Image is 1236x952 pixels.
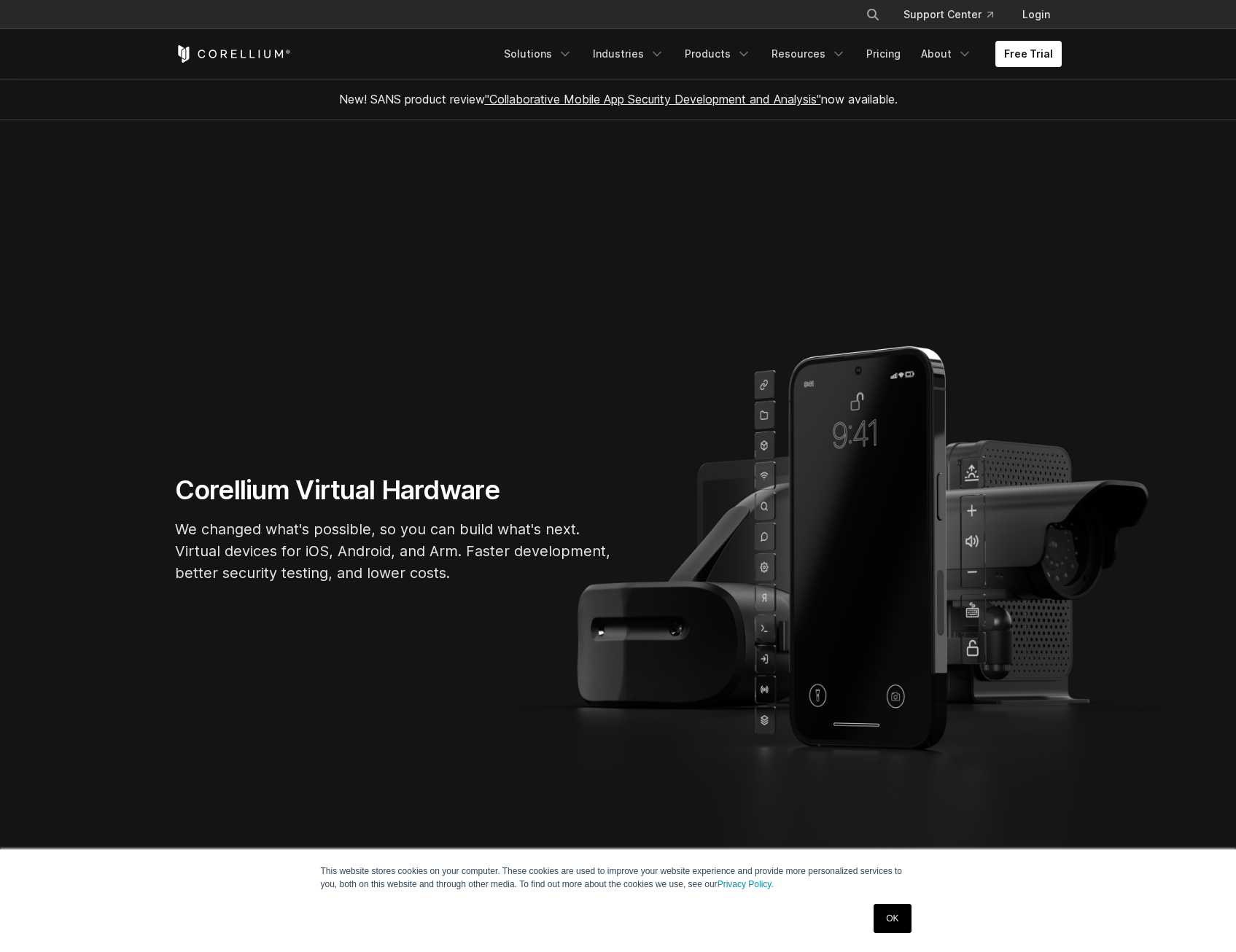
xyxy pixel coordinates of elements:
div: Navigation Menu [495,41,1062,67]
a: OK [874,904,911,933]
a: Pricing [858,41,909,67]
a: Privacy Policy. [718,879,774,889]
a: Products [676,41,760,67]
a: About [912,41,981,67]
div: Navigation Menu [848,1,1062,28]
span: New! SANS product review now available. [339,92,898,106]
h1: Corellium Virtual Hardware [175,474,613,507]
a: Login [1011,1,1062,28]
p: This website stores cookies on your computer. These cookies are used to improve your website expe... [321,865,916,891]
a: Corellium Home [175,45,291,63]
p: We changed what's possible, so you can build what's next. Virtual devices for iOS, Android, and A... [175,518,613,584]
a: Support Center [892,1,1005,28]
button: Search [860,1,886,28]
a: Industries [584,41,673,67]
a: "Collaborative Mobile App Security Development and Analysis" [485,92,821,106]
a: Free Trial [995,41,1062,67]
a: Solutions [495,41,581,67]
a: Resources [763,41,855,67]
